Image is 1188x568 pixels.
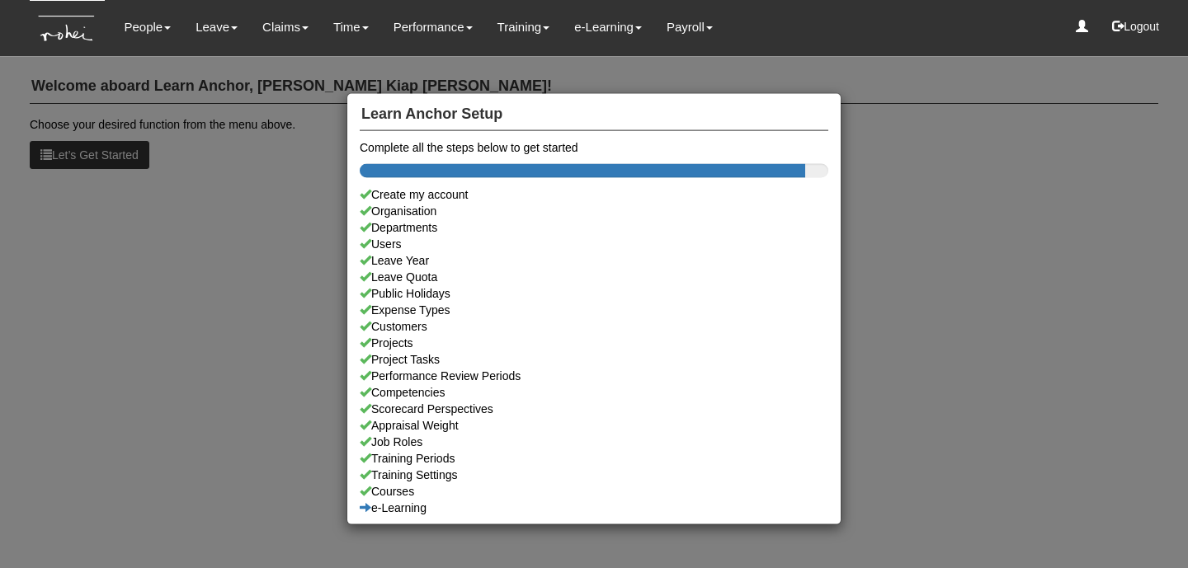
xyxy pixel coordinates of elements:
[360,318,828,335] a: Customers
[360,236,828,252] a: Users
[360,500,828,516] a: e-Learning
[360,335,828,351] a: Projects
[360,401,828,417] a: Scorecard Perspectives
[360,302,828,318] a: Expense Types
[360,483,828,500] a: Courses
[360,186,828,203] div: Create my account
[360,285,828,302] a: Public Holidays
[360,434,828,450] a: Job Roles
[360,384,828,401] a: Competencies
[360,219,828,236] a: Departments
[360,203,828,219] a: Organisation
[360,368,828,384] a: Performance Review Periods
[360,467,828,483] a: Training Settings
[360,97,828,131] h4: Learn Anchor Setup
[360,252,828,269] a: Leave Year
[360,417,828,434] a: Appraisal Weight
[360,139,828,156] div: Complete all the steps below to get started
[360,269,828,285] a: Leave Quota
[360,351,828,368] a: Project Tasks
[360,450,828,467] a: Training Periods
